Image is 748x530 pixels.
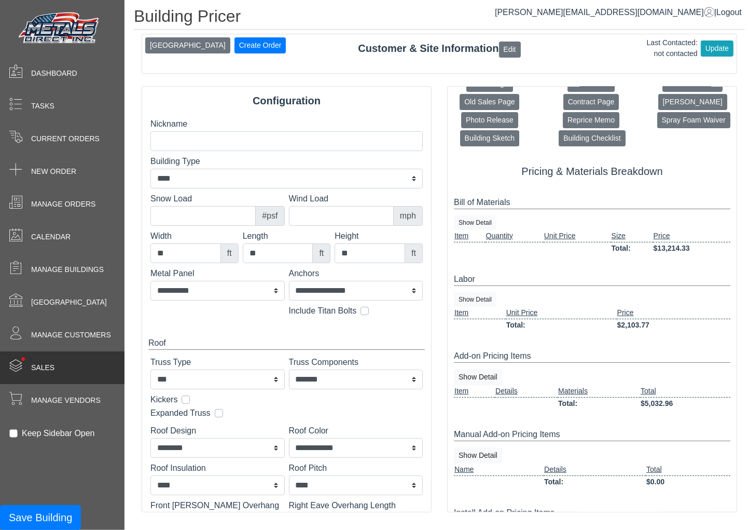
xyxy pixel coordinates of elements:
[617,307,730,319] td: Price
[393,206,423,226] div: mph
[563,94,619,110] button: Contract Page
[640,397,730,410] td: $5,032.96
[646,464,730,476] td: Total
[454,447,502,464] button: Show Detail
[611,242,653,254] td: Total:
[150,499,285,524] label: Front [PERSON_NAME] Overhang Length
[150,267,285,280] label: Metal Panel
[701,40,733,57] button: Update
[148,337,425,350] div: Roof
[150,155,423,168] label: Building Type
[563,112,619,128] button: Reprice Memo
[460,94,519,110] button: Old Sales Page
[495,385,558,398] td: Details
[647,37,698,59] div: Last Contacted: not contacted
[658,94,727,110] button: [PERSON_NAME]
[31,395,101,406] span: Manage Vendors
[495,6,742,19] div: |
[31,68,77,79] span: Dashboard
[653,230,730,242] td: Price
[653,242,730,254] td: $13,214.33
[506,307,617,319] td: Unit Price
[544,230,611,242] td: Unit Price
[454,215,496,230] button: Show Detail
[31,101,54,112] span: Tasks
[544,475,646,488] td: Total:
[335,230,423,242] label: Height
[31,297,107,308] span: [GEOGRAPHIC_DATA]
[31,166,76,177] span: New Order
[657,112,730,128] button: Spray Foam Waiver
[454,273,730,286] div: Labor
[289,425,423,437] label: Roof Color
[150,356,285,369] label: Truss Type
[289,356,423,369] label: Truss Components
[312,243,330,263] div: ft
[486,230,544,242] td: Quantity
[150,118,423,130] label: Nickname
[461,112,518,128] button: Photo Release
[499,42,521,58] button: Edit
[145,37,230,53] button: [GEOGRAPHIC_DATA]
[31,133,100,144] span: Current Orders
[289,462,423,474] label: Roof Pitch
[150,462,285,474] label: Roof Insulation
[716,8,742,17] span: Logout
[617,319,730,331] td: $2,103.77
[234,37,286,53] button: Create Order
[558,385,640,398] td: Materials
[220,243,239,263] div: ft
[255,206,284,226] div: #psf
[16,9,104,48] img: Metals Direct Inc Logo
[454,230,486,242] td: Item
[640,385,730,398] td: Total
[31,330,111,341] span: Manage Customers
[289,305,357,317] label: Include Titan Bolts
[289,193,423,205] label: Wind Load
[611,230,653,242] td: Size
[150,407,211,419] label: Expanded Truss
[31,199,95,210] span: Manage Orders
[289,499,423,512] label: Right Eave Overhang Length
[646,475,730,488] td: $0.00
[150,393,177,406] label: Kickers
[31,362,54,373] span: Sales
[31,264,104,275] span: Manage Buildings
[31,232,71,242] span: Calendar
[460,130,520,146] button: Building Sketch
[405,243,423,263] div: ft
[454,369,502,385] button: Show Detail
[454,196,730,209] div: Bill of Materials
[134,6,745,30] h1: Building Pricer
[544,464,646,476] td: Details
[495,8,714,17] a: [PERSON_NAME][EMAIL_ADDRESS][DOMAIN_NAME]
[558,397,640,410] td: Total:
[243,230,331,242] label: Length
[289,267,423,280] label: Anchors
[454,428,730,441] div: Manual Add-on Pricing Items
[150,193,285,205] label: Snow Load
[454,307,506,319] td: Item
[454,385,495,398] td: Item
[10,342,36,376] span: •
[506,319,617,331] td: Total:
[454,350,730,363] div: Add-on Pricing Items
[142,93,431,108] div: Configuration
[150,230,239,242] label: Width
[150,425,285,437] label: Roof Design
[454,507,730,520] div: Install Add-on Pricing Items
[22,427,95,440] label: Keep Sidebar Open
[142,40,737,57] div: Customer & Site Information
[454,165,730,178] h5: Pricing & Materials Breakdown
[454,464,544,476] td: Name
[454,292,496,307] button: Show Detail
[559,130,626,146] button: Building Checklist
